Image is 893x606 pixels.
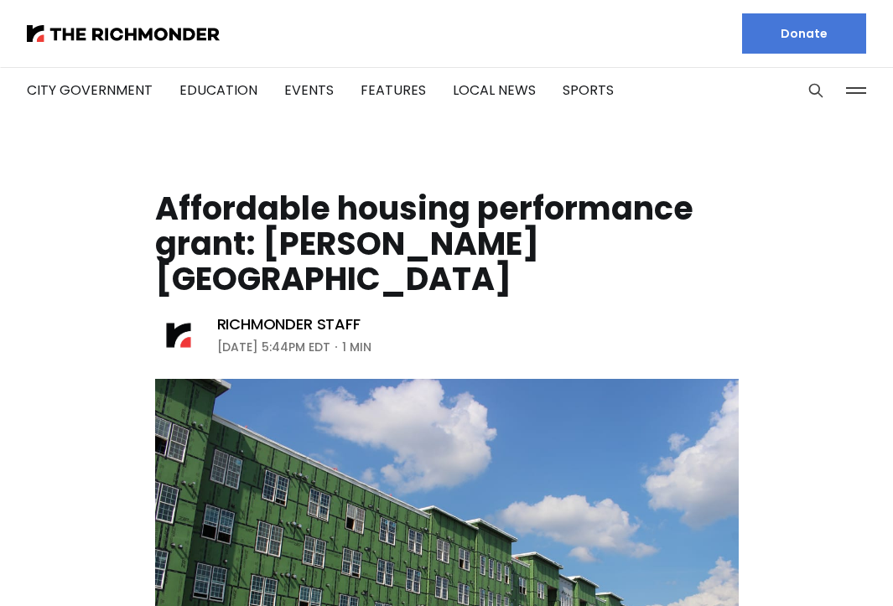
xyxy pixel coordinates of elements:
[453,80,536,100] a: Local News
[155,312,202,359] img: Richmonder Staff
[27,80,153,100] a: City Government
[751,524,893,606] iframe: portal-trigger
[217,314,361,334] a: Richmonder Staff
[342,337,371,357] span: 1 min
[563,80,614,100] a: Sports
[742,13,866,54] a: Donate
[27,25,220,42] img: The Richmonder
[217,337,330,357] time: [DATE] 5:44PM EDT
[803,78,828,103] button: Search this site
[179,80,257,100] a: Education
[361,80,426,100] a: Features
[155,191,739,297] h1: Affordable housing performance grant: [PERSON_NAME][GEOGRAPHIC_DATA]
[284,80,334,100] a: Events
